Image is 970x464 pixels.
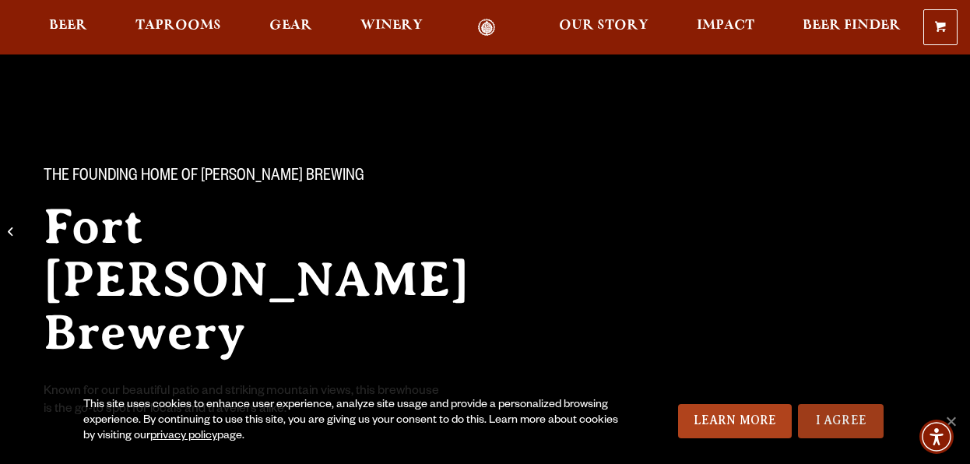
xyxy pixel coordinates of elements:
[125,19,231,37] a: Taprooms
[697,19,754,32] span: Impact
[44,200,529,359] h2: Fort [PERSON_NAME] Brewery
[803,19,901,32] span: Beer Finder
[559,19,648,32] span: Our Story
[150,431,217,443] a: privacy policy
[39,19,97,37] a: Beer
[259,19,322,37] a: Gear
[350,19,433,37] a: Winery
[135,19,221,32] span: Taprooms
[678,404,793,438] a: Learn More
[269,19,312,32] span: Gear
[793,19,911,37] a: Beer Finder
[49,19,87,32] span: Beer
[83,398,619,445] div: This site uses cookies to enhance user experience, analyze site usage and provide a personalized ...
[360,19,423,32] span: Winery
[44,167,364,188] span: The Founding Home of [PERSON_NAME] Brewing
[687,19,764,37] a: Impact
[549,19,659,37] a: Our Story
[798,404,884,438] a: I Agree
[458,19,516,37] a: Odell Home
[919,420,954,454] div: Accessibility Menu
